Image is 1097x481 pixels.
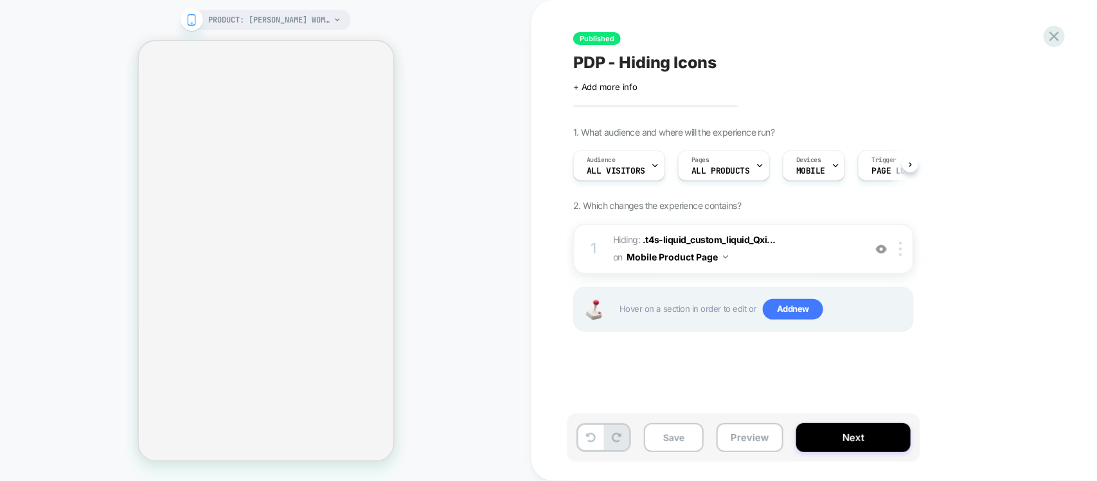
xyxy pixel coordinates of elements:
span: 1. What audience and where will the experience run? [573,127,774,138]
span: Trigger [871,156,896,165]
span: All Visitors [587,167,645,176]
span: Hover on a section in order to edit or [620,299,906,320]
span: on [613,249,623,265]
span: PRODUCT: [PERSON_NAME] Womens Camel Brown Suede Car Coat [208,10,330,30]
span: .t4s-liquid_custom_liquid_Qxi... [643,234,776,245]
span: 2. Which changes the experience contains? [573,200,741,211]
span: Audience [587,156,616,165]
img: crossed eye [876,244,887,255]
span: Pages [691,156,709,165]
span: Add new [763,299,823,320]
button: Next [796,423,911,452]
button: Mobile Product Page [627,248,728,266]
span: ALL PRODUCTS [691,167,750,176]
button: Save [644,423,704,452]
span: Devices [796,156,821,165]
span: MOBILE [796,167,825,176]
img: Joystick [581,300,607,320]
span: Published [573,32,621,45]
img: close [899,242,902,256]
div: 1 [587,236,600,262]
span: Hiding : [613,231,858,266]
span: Page Load [871,167,915,176]
span: + Add more info [573,82,638,92]
button: Preview [717,423,783,452]
span: PDP - Hiding Icons [573,53,717,72]
img: down arrow [723,255,728,259]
